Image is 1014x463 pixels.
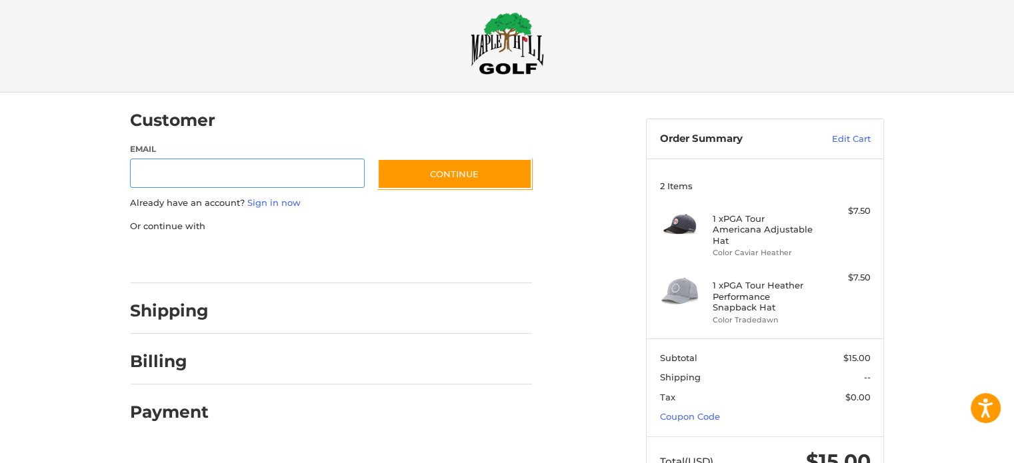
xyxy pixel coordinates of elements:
[247,197,301,208] a: Sign in now
[660,372,701,382] span: Shipping
[130,220,532,233] p: Or continue with
[818,205,871,218] div: $7.50
[660,392,675,402] span: Tax
[713,314,815,326] li: Color Tradedawn
[713,247,815,258] li: Color Caviar Heather
[130,300,209,321] h2: Shipping
[660,133,803,146] h3: Order Summary
[818,271,871,284] div: $7.50
[130,402,209,422] h2: Payment
[130,197,532,210] p: Already have an account?
[864,372,871,382] span: --
[660,411,720,422] a: Coupon Code
[471,12,544,75] img: Maple Hill Golf
[660,181,871,191] h3: 2 Items
[352,246,452,270] iframe: PayPal-venmo
[713,213,815,246] h4: 1 x PGA Tour Americana Adjustable Hat
[660,352,697,363] span: Subtotal
[130,351,208,372] h2: Billing
[130,110,215,131] h2: Customer
[843,352,871,363] span: $15.00
[803,133,871,146] a: Edit Cart
[845,392,871,402] span: $0.00
[130,143,365,155] label: Email
[713,280,815,312] h4: 1 x PGA Tour Heather Performance Snapback Hat
[239,246,339,270] iframe: PayPal-paylater
[377,159,532,189] button: Continue
[126,246,226,270] iframe: PayPal-paypal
